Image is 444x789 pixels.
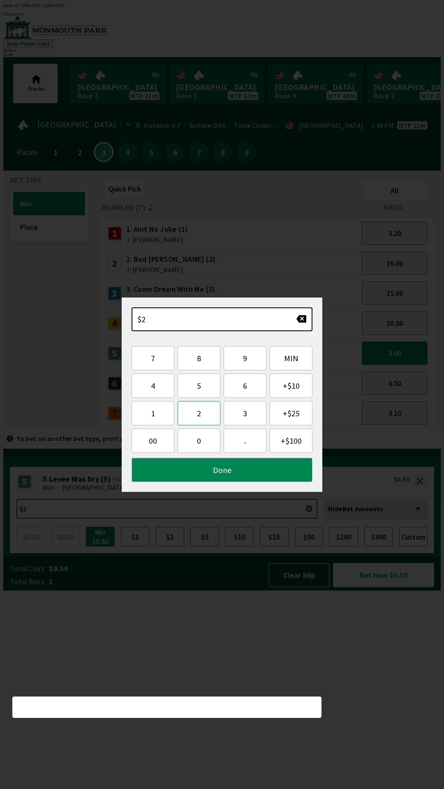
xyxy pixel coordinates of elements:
[185,436,213,446] span: 0
[185,353,213,363] span: 8
[139,436,167,446] span: 00
[231,381,259,391] span: 6
[224,401,266,425] button: 3
[224,346,266,370] button: 9
[270,374,312,398] button: +$10
[277,381,305,391] span: + $10
[270,429,312,453] button: +$100
[178,346,220,370] button: 8
[132,429,174,453] button: 00
[224,429,266,453] button: .
[139,408,167,418] span: 1
[139,353,167,363] span: 7
[224,374,266,398] button: 6
[270,346,312,370] button: MIN
[231,436,259,446] span: .
[277,436,305,446] span: + $100
[178,374,220,398] button: 5
[277,408,305,418] span: + $25
[231,408,259,418] span: 3
[277,353,305,363] span: MIN
[132,401,174,425] button: 1
[132,374,174,398] button: 4
[139,465,305,475] span: Done
[132,458,312,482] button: Done
[137,314,146,324] span: $2
[139,381,167,391] span: 4
[178,429,220,453] button: 0
[231,353,259,363] span: 9
[178,401,220,425] button: 2
[185,381,213,391] span: 5
[132,346,174,370] button: 7
[270,401,312,425] button: +$25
